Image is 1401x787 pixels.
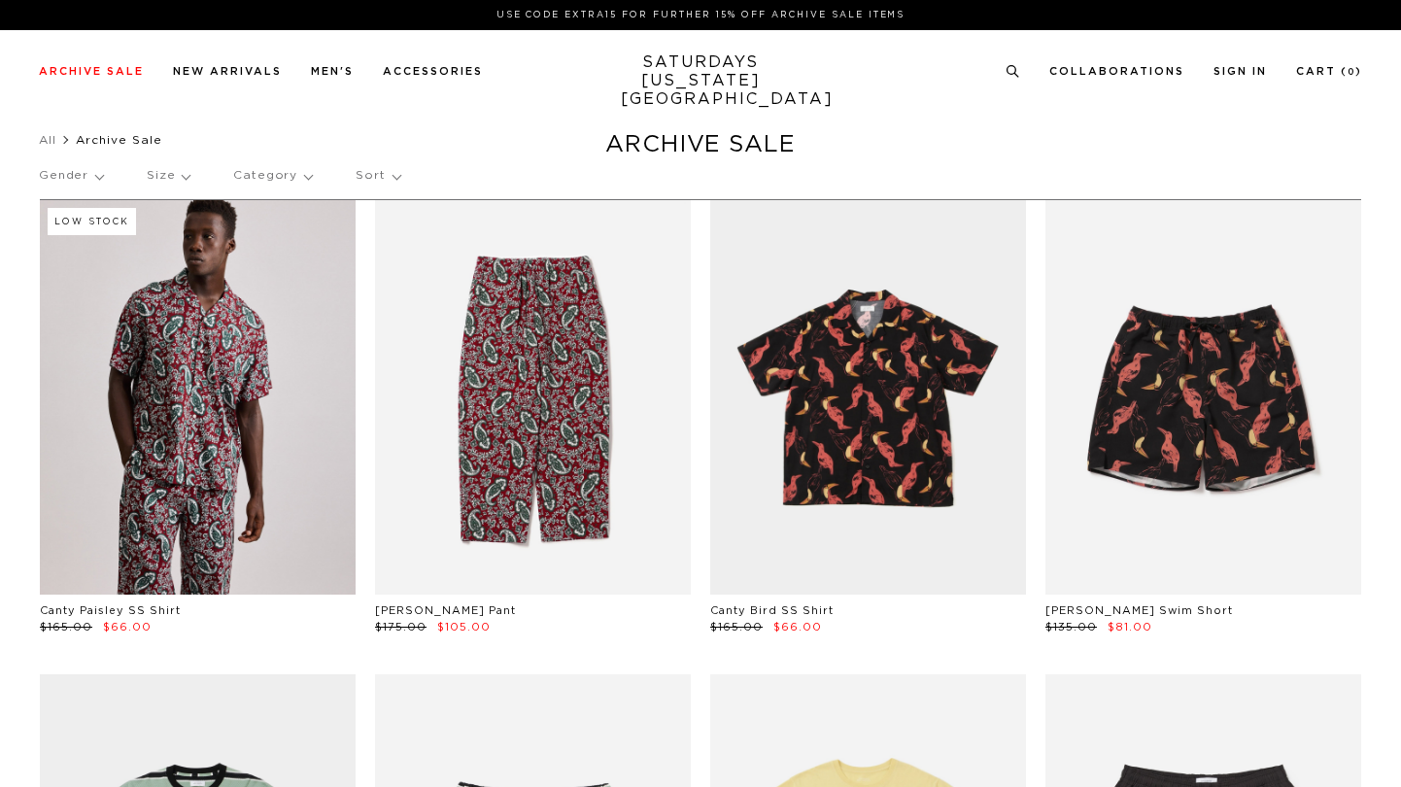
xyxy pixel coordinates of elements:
p: Category [233,154,312,198]
p: Sort [356,154,399,198]
span: Archive Sale [76,134,162,146]
span: $105.00 [437,622,491,633]
a: [PERSON_NAME] Swim Short [1045,605,1233,616]
p: Size [147,154,189,198]
span: $165.00 [710,622,763,633]
a: Archive Sale [39,66,144,77]
a: Canty Bird SS Shirt [710,605,834,616]
p: Use Code EXTRA15 for Further 15% Off Archive Sale Items [47,8,1354,22]
a: Sign In [1213,66,1267,77]
a: New Arrivals [173,66,282,77]
a: [PERSON_NAME] Pant [375,605,516,616]
span: $66.00 [103,622,152,633]
p: Gender [39,154,103,198]
a: All [39,134,56,146]
a: Canty Paisley SS Shirt [40,605,181,616]
div: Low Stock [48,208,136,235]
a: Accessories [383,66,483,77]
span: $81.00 [1108,622,1152,633]
a: Collaborations [1049,66,1184,77]
span: $66.00 [773,622,822,633]
span: $175.00 [375,622,427,633]
a: Cart (0) [1296,66,1362,77]
a: Men's [311,66,354,77]
span: $165.00 [40,622,92,633]
span: $135.00 [1045,622,1097,633]
a: SATURDAYS[US_STATE][GEOGRAPHIC_DATA] [621,53,781,109]
small: 0 [1348,68,1355,77]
